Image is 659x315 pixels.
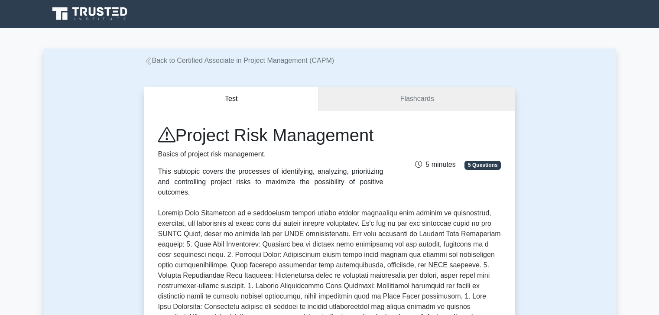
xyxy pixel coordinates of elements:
[158,149,383,159] p: Basics of project risk management.
[144,57,334,64] a: Back to Certified Associate in Project Management (CAPM)
[319,87,515,111] a: Flashcards
[158,166,383,198] div: This subtopic covers the processes of identifying, analyzing, prioritizing and controlling projec...
[464,161,501,169] span: 5 Questions
[415,161,455,168] span: 5 minutes
[144,87,319,111] button: Test
[158,125,383,146] h1: Project Risk Management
